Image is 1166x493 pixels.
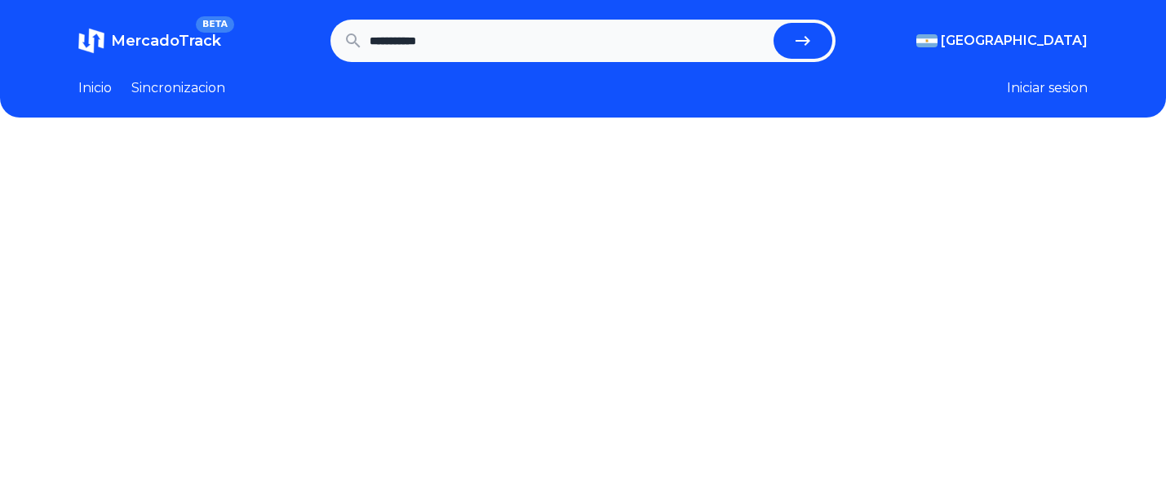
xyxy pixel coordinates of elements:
a: MercadoTrackBETA [78,28,221,54]
img: Argentina [916,34,938,47]
a: Inicio [78,78,112,98]
a: Sincronizacion [131,78,225,98]
span: MercadoTrack [111,32,221,50]
span: [GEOGRAPHIC_DATA] [941,31,1088,51]
img: MercadoTrack [78,28,104,54]
button: [GEOGRAPHIC_DATA] [916,31,1088,51]
button: Iniciar sesion [1007,78,1088,98]
span: BETA [196,16,234,33]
